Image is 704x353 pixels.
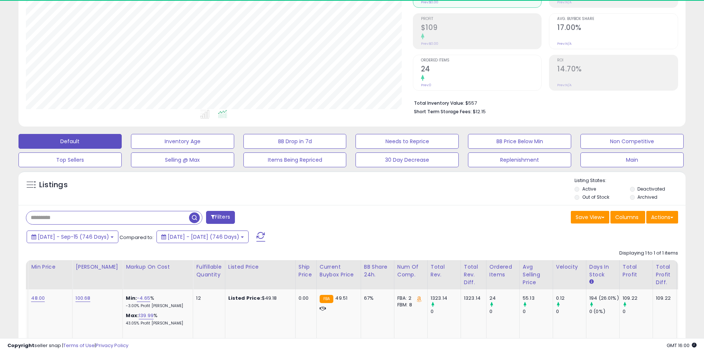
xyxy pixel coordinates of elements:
div: % [126,312,187,326]
div: Total Profit [623,263,650,279]
small: Prev: 0 [421,83,431,87]
a: 48.00 [31,295,45,302]
b: Min: [126,295,137,302]
p: Listing States: [575,177,686,184]
div: 12 [196,295,219,302]
b: Max: [126,312,139,319]
div: Min Price [31,263,69,271]
div: BB Share 24h. [364,263,391,279]
label: Out of Stock [582,194,609,200]
div: Total Rev. [431,263,458,279]
div: $49.18 [228,295,290,302]
h2: 24 [421,65,542,75]
span: Columns [615,214,639,221]
button: Save View [571,211,609,223]
div: Ship Price [299,263,313,279]
a: Privacy Policy [96,342,128,349]
b: Short Term Storage Fees: [414,108,472,115]
div: 109.22 [656,295,671,302]
button: Needs to Reprice [356,134,459,149]
span: ROI [557,58,678,63]
div: 0 [523,308,553,315]
a: Terms of Use [63,342,95,349]
button: Actions [646,211,678,223]
button: Items Being Repriced [243,152,347,167]
div: 1323.14 [464,295,481,302]
a: -4.65 [137,295,150,302]
div: Days In Stock [589,263,616,279]
button: Non Competitive [580,134,684,149]
span: [DATE] - Sep-15 (746 Days) [38,233,109,241]
span: Avg. Buybox Share [557,17,678,21]
div: Current Buybox Price [320,263,358,279]
li: $557 [414,98,673,107]
h2: 14.70% [557,65,678,75]
div: 1323.14 [431,295,461,302]
div: 194 (26.01%) [589,295,619,302]
b: Total Inventory Value: [414,100,464,106]
button: BB Drop in 7d [243,134,347,149]
small: Prev: $0.00 [421,41,438,46]
div: 0 [489,308,519,315]
small: Prev: N/A [557,41,572,46]
button: [DATE] - Sep-15 (746 Days) [27,231,118,243]
span: $12.15 [473,108,486,115]
div: Ordered Items [489,263,516,279]
div: Fulfillable Quantity [196,263,222,279]
label: Active [582,186,596,192]
div: 0 [556,308,586,315]
label: Archived [637,194,657,200]
th: The percentage added to the cost of goods (COGS) that forms the calculator for Min & Max prices. [123,260,193,289]
div: % [126,295,187,309]
button: Selling @ Max [131,152,234,167]
div: 55.13 [523,295,553,302]
div: Num of Comp. [397,263,424,279]
div: FBM: 8 [397,302,422,308]
div: 24 [489,295,519,302]
div: Displaying 1 to 1 of 1 items [619,250,678,257]
small: FBA [320,295,333,303]
span: Profit [421,17,542,21]
button: Main [580,152,684,167]
div: FBA: 2 [397,295,422,302]
div: Avg Selling Price [523,263,550,286]
div: [PERSON_NAME] [75,263,119,271]
small: Prev: N/A [557,83,572,87]
small: Days In Stock. [589,279,594,285]
button: 30 Day Decrease [356,152,459,167]
button: [DATE] - [DATE] (746 Days) [156,231,249,243]
span: 49.51 [335,295,347,302]
button: Filters [206,211,235,224]
strong: Copyright [7,342,34,349]
p: -3.00% Profit [PERSON_NAME] [126,303,187,309]
div: 0 [431,308,461,315]
button: Inventory Age [131,134,234,149]
div: 67% [364,295,388,302]
a: 100.68 [75,295,90,302]
button: Columns [610,211,645,223]
button: BB Price Below Min [468,134,571,149]
span: 2025-09-16 16:00 GMT [667,342,697,349]
div: seller snap | | [7,342,128,349]
div: Velocity [556,263,583,271]
span: [DATE] - [DATE] (746 Days) [168,233,239,241]
h5: Listings [39,180,68,190]
button: Top Sellers [18,152,122,167]
a: 139.99 [139,312,154,319]
span: Compared to: [119,234,154,241]
p: 43.05% Profit [PERSON_NAME] [126,321,187,326]
div: 109.22 [623,295,653,302]
div: Total Profit Diff. [656,263,673,286]
div: 0.12 [556,295,586,302]
b: Listed Price: [228,295,262,302]
button: Replenishment [468,152,571,167]
div: 0 (0%) [589,308,619,315]
div: Markup on Cost [126,263,190,271]
label: Deactivated [637,186,665,192]
div: Listed Price [228,263,292,271]
div: 0 [623,308,653,315]
div: 0.00 [299,295,311,302]
button: Default [18,134,122,149]
h2: 17.00% [557,23,678,33]
h2: $109 [421,23,542,33]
